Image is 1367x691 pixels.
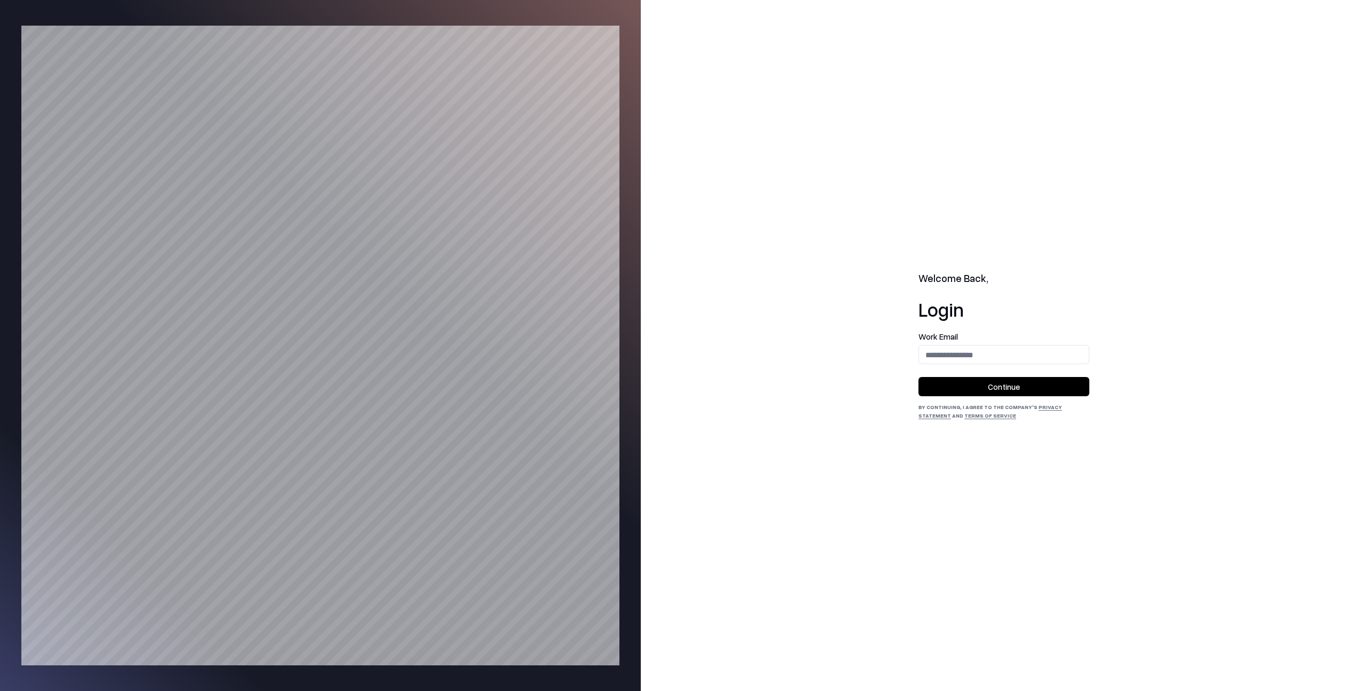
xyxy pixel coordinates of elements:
[918,377,1089,396] button: Continue
[918,271,1089,286] h2: Welcome Back,
[918,333,1089,341] label: Work Email
[918,299,1089,320] h1: Login
[918,403,1089,420] div: By continuing, I agree to the Company's and
[964,412,1016,419] a: Terms of Service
